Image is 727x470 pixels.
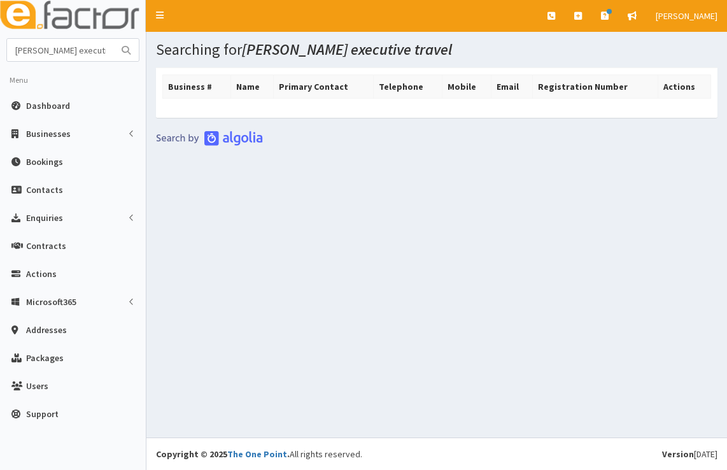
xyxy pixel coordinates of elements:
[26,296,76,308] span: Microsoft365
[491,75,533,99] th: Email
[26,128,71,139] span: Businesses
[26,240,66,252] span: Contracts
[146,438,727,470] footer: All rights reserved.
[656,10,717,22] span: [PERSON_NAME]
[26,324,67,336] span: Addresses
[442,75,491,99] th: Mobile
[26,212,63,224] span: Enquiries
[26,184,63,196] span: Contacts
[26,268,57,280] span: Actions
[26,352,64,364] span: Packages
[658,75,710,99] th: Actions
[274,75,374,99] th: Primary Contact
[7,39,114,61] input: Search...
[26,100,70,111] span: Dashboard
[156,448,290,460] strong: Copyright © 2025 .
[533,75,658,99] th: Registration Number
[156,41,717,58] h1: Searching for
[227,448,287,460] a: The One Point
[242,39,452,59] i: [PERSON_NAME] executive travel
[231,75,274,99] th: Name
[156,131,263,146] img: search-by-algolia-light-background.png
[373,75,442,99] th: Telephone
[163,75,231,99] th: Business #
[26,156,63,167] span: Bookings
[662,448,694,460] b: Version
[26,408,59,420] span: Support
[26,380,48,392] span: Users
[662,448,717,460] div: [DATE]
